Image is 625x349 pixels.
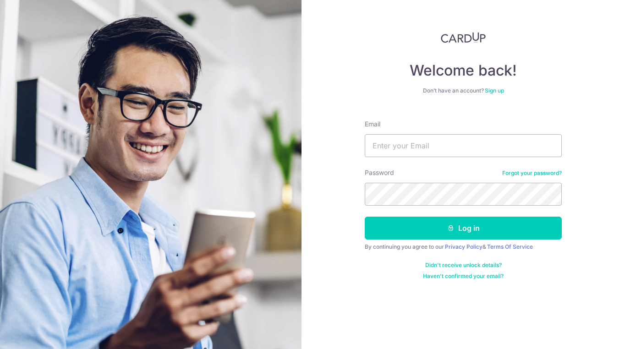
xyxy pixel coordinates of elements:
[365,243,562,251] div: By continuing you agree to our &
[365,168,394,177] label: Password
[365,87,562,94] div: Don’t have an account?
[487,243,533,250] a: Terms Of Service
[445,243,482,250] a: Privacy Policy
[365,61,562,80] h4: Welcome back!
[423,273,504,280] a: Haven't confirmed your email?
[485,87,504,94] a: Sign up
[502,169,562,177] a: Forgot your password?
[441,32,486,43] img: CardUp Logo
[425,262,502,269] a: Didn't receive unlock details?
[365,134,562,157] input: Enter your Email
[365,217,562,240] button: Log in
[365,120,380,129] label: Email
